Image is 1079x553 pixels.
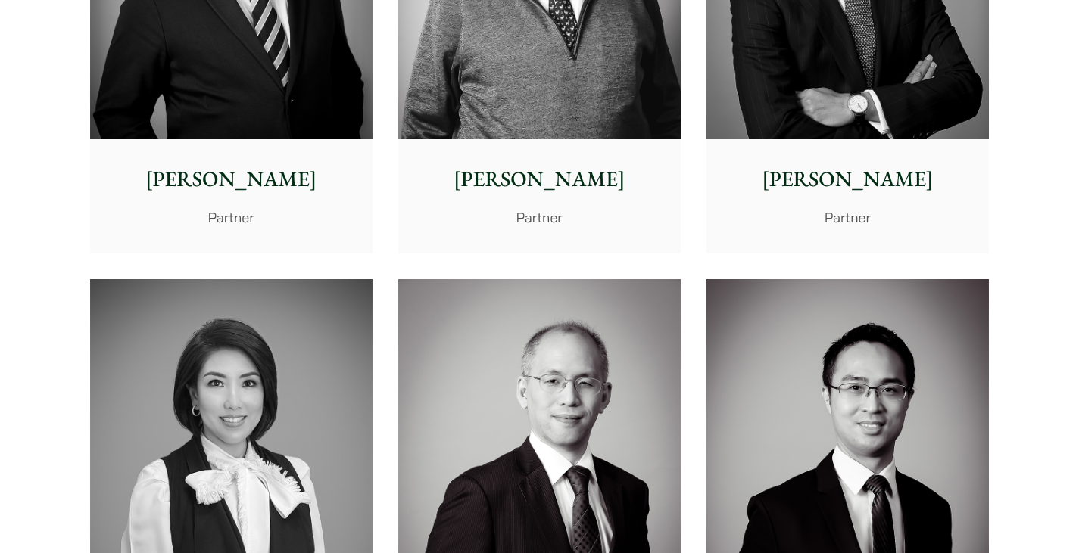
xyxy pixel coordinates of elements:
[719,207,977,228] p: Partner
[410,163,669,195] p: [PERSON_NAME]
[719,163,977,195] p: [PERSON_NAME]
[410,207,669,228] p: Partner
[102,163,360,195] p: [PERSON_NAME]
[102,207,360,228] p: Partner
